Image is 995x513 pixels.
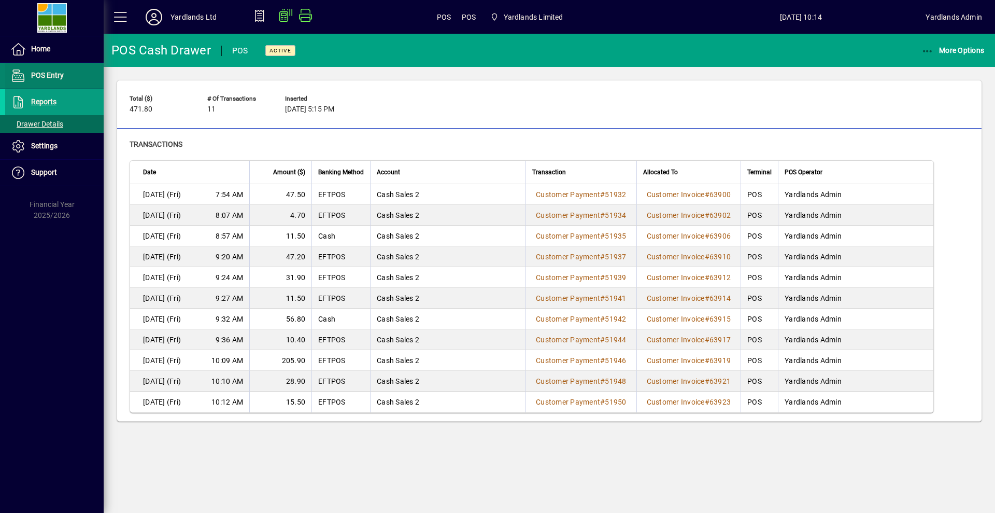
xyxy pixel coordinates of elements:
span: 51941 [605,294,626,302]
td: Yardlands Admin [778,246,933,267]
span: # [705,336,709,344]
span: # [600,273,605,282]
div: POS [232,43,248,59]
span: 63906 [709,232,731,240]
a: Home [5,36,104,62]
td: Yardlands Admin [778,267,933,288]
td: Yardlands Admin [778,184,933,205]
td: 205.90 [249,350,311,371]
span: # [600,190,605,199]
span: Transactions [130,140,182,148]
td: EFTPOS [311,246,370,267]
a: Customer Invoice#63910 [643,251,735,262]
span: Customer Payment [536,273,600,282]
td: 15.50 [249,392,311,412]
span: Date [143,167,156,178]
td: Cash Sales 2 [370,205,525,226]
span: # of Transactions [207,95,269,102]
span: 9:36 AM [216,335,243,345]
span: Home [31,45,50,53]
span: # [600,253,605,261]
span: Customer Payment [536,232,600,240]
span: 9:27 AM [216,293,243,303]
span: Total ($) [130,95,192,102]
span: 63917 [709,336,731,344]
td: Yardlands Admin [778,350,933,371]
a: Customer Invoice#63917 [643,334,735,345]
div: Yardlands Admin [926,9,982,25]
span: Drawer Details [10,120,63,128]
a: Customer Payment#51941 [532,293,630,304]
a: Customer Invoice#63906 [643,230,735,242]
span: Customer Invoice [647,294,705,302]
span: 51944 [605,336,626,344]
a: Drawer Details [5,115,104,133]
span: Support [31,168,57,176]
span: Customer Invoice [647,253,705,261]
span: [DATE] (Fri) [143,293,181,303]
span: 51937 [605,253,626,261]
span: Customer Invoice [647,315,705,323]
td: Cash Sales 2 [370,329,525,350]
span: Customer Invoice [647,190,705,199]
a: Customer Invoice#63912 [643,272,735,283]
span: [DATE] (Fri) [143,210,181,220]
span: [DATE] (Fri) [143,335,181,345]
span: # [600,315,605,323]
a: Customer Invoice#63921 [643,376,735,387]
td: Yardlands Admin [778,371,933,392]
span: 471.80 [130,105,152,114]
span: 9:32 AM [216,314,243,324]
span: Customer Payment [536,377,600,385]
span: 51946 [605,356,626,365]
td: 47.50 [249,184,311,205]
span: Customer Invoice [647,398,705,406]
span: # [705,294,709,302]
span: POS Operator [785,167,822,178]
td: POS [741,350,778,371]
span: 51950 [605,398,626,406]
span: Customer Payment [536,398,600,406]
span: Transaction [532,167,566,178]
span: 63921 [709,377,731,385]
span: [DATE] (Fri) [143,252,181,262]
td: Cash Sales 2 [370,371,525,392]
td: POS [741,288,778,309]
td: Cash [311,309,370,329]
a: Customer Payment#51948 [532,376,630,387]
span: 63902 [709,211,731,219]
td: Cash Sales 2 [370,309,525,329]
span: 63919 [709,356,731,365]
span: Allocated To [643,167,678,178]
span: Customer Invoice [647,232,705,240]
td: POS [741,267,778,288]
span: # [600,377,605,385]
td: POS [741,226,778,246]
span: [DATE] (Fri) [143,376,181,386]
td: Yardlands Admin [778,309,933,329]
td: 47.20 [249,246,311,267]
td: Cash Sales 2 [370,350,525,371]
span: # [600,211,605,219]
a: Settings [5,133,104,159]
td: Yardlands Admin [778,205,933,226]
span: Active [269,47,291,54]
a: Customer Invoice#63919 [643,355,735,366]
td: EFTPOS [311,392,370,412]
td: Yardlands Admin [778,226,933,246]
span: Customer Payment [536,356,600,365]
a: POS Entry [5,63,104,89]
span: # [705,253,709,261]
td: POS [741,246,778,267]
td: EFTPOS [311,371,370,392]
div: POS Cash Drawer [111,42,211,59]
a: Customer Payment#51950 [532,396,630,408]
span: More Options [921,46,985,54]
span: 51939 [605,273,626,282]
span: [DATE] 5:15 PM [285,105,334,114]
a: Customer Payment#51944 [532,334,630,345]
a: Customer Payment#51932 [532,189,630,200]
span: 51934 [605,211,626,219]
td: EFTPOS [311,329,370,350]
span: Customer Payment [536,294,600,302]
